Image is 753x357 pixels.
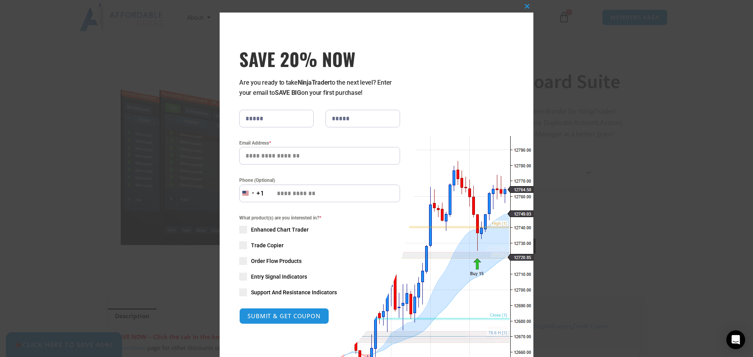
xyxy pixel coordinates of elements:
[239,78,400,98] p: Are you ready to take to the next level? Enter your email to on your first purchase!
[251,226,309,234] span: Enhanced Chart Trader
[239,241,400,249] label: Trade Copier
[239,288,400,296] label: Support And Resistance Indicators
[298,79,330,86] strong: NinjaTrader
[239,48,400,70] h3: SAVE 20% NOW
[256,188,264,199] div: +1
[251,288,337,296] span: Support And Resistance Indicators
[239,214,400,222] span: What product(s) are you interested in?
[275,89,301,96] strong: SAVE BIG
[251,241,284,249] span: Trade Copier
[251,257,302,265] span: Order Flow Products
[239,257,400,265] label: Order Flow Products
[239,176,400,184] label: Phone (Optional)
[239,308,329,324] button: SUBMIT & GET COUPON
[251,273,307,281] span: Entry Signal Indicators
[726,330,745,349] div: Open Intercom Messenger
[239,226,400,234] label: Enhanced Chart Trader
[239,185,264,202] button: Selected country
[239,273,400,281] label: Entry Signal Indicators
[239,139,400,147] label: Email Address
